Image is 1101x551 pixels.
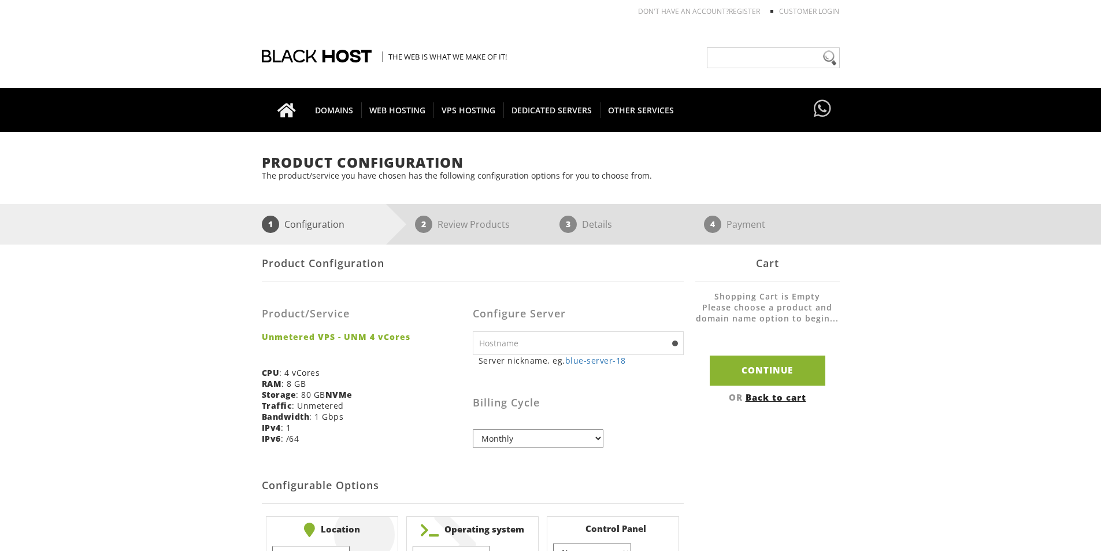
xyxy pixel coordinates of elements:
p: Payment [726,216,765,233]
a: blue-server-18 [565,355,626,366]
p: Configuration [284,216,344,233]
span: 2 [415,216,432,233]
a: WEB HOSTING [361,88,434,132]
span: 3 [559,216,577,233]
p: Review Products [438,216,510,233]
span: VPS HOSTING [433,102,504,118]
h3: Billing Cycle [473,397,684,409]
li: Shopping Cart is Empty Please choose a product and domain name option to begin... [695,291,840,335]
b: IPv6 [262,433,281,444]
strong: Unmetered VPS - UNM 4 vCores [262,331,464,342]
b: NVMe [325,389,353,400]
b: Bandwidth [262,411,310,422]
span: 4 [704,216,721,233]
b: Control Panel [553,523,673,534]
input: Continue [710,356,825,385]
a: REGISTER [729,6,760,16]
b: Location [272,523,392,537]
input: Need help? [707,47,840,68]
a: DEDICATED SERVERS [503,88,600,132]
h2: Configurable Options [262,468,684,504]
a: Go to homepage [266,88,307,132]
div: : 4 vCores : 8 GB : 80 GB : Unmetered : 1 Gbps : 1 : /64 [262,291,473,453]
b: RAM [262,378,282,389]
a: OTHER SERVICES [600,88,682,132]
input: Hostname [473,331,684,355]
a: Back to cart [746,391,806,403]
b: IPv4 [262,422,281,433]
span: 1 [262,216,279,233]
a: Have questions? [811,88,834,131]
b: Operating system [413,523,532,537]
li: Don't have an account? [621,6,760,16]
b: CPU [262,367,280,378]
small: Server nickname, eg. [479,355,684,366]
p: The product/service you have chosen has the following configuration options for you to choose from. [262,170,840,181]
h3: Product/Service [262,308,464,320]
span: DOMAINS [307,102,362,118]
h1: Product Configuration [262,155,840,170]
a: Customer Login [779,6,839,16]
b: Storage [262,389,296,400]
span: OTHER SERVICES [600,102,682,118]
span: The Web is what we make of it! [382,51,507,62]
a: VPS HOSTING [433,88,504,132]
b: Traffic [262,400,292,411]
a: DOMAINS [307,88,362,132]
div: Product Configuration [262,245,684,282]
div: OR [695,391,840,403]
p: Details [582,216,612,233]
h3: Configure Server [473,308,684,320]
div: Cart [695,245,840,282]
span: DEDICATED SERVERS [503,102,600,118]
span: WEB HOSTING [361,102,434,118]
